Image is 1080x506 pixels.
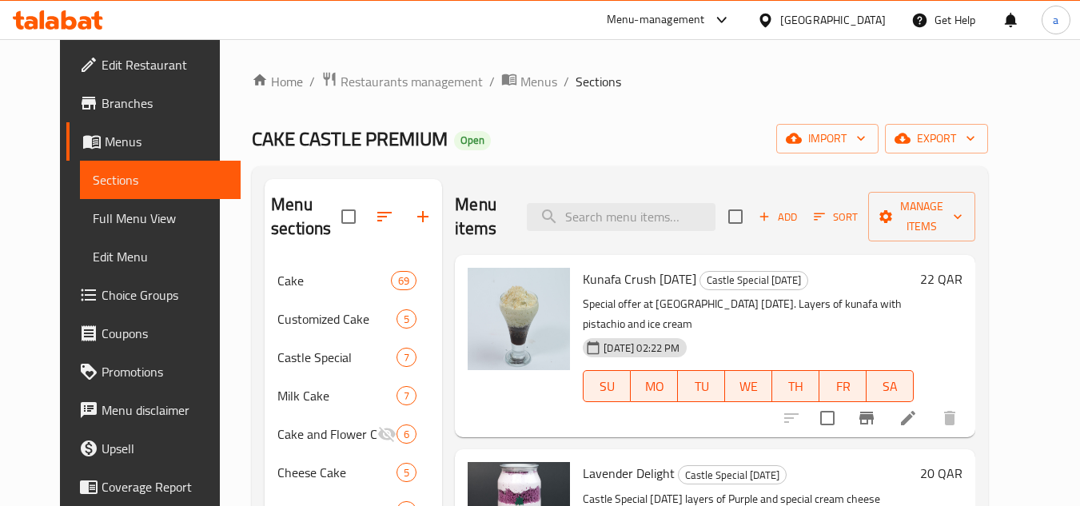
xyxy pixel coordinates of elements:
[527,203,715,231] input: search
[80,237,241,276] a: Edit Menu
[277,463,397,482] span: Cheese Cake
[66,468,241,506] a: Coverage Report
[772,370,819,402] button: TH
[102,477,228,496] span: Coverage Report
[66,122,241,161] a: Menus
[397,312,416,327] span: 5
[66,429,241,468] a: Upsell
[102,285,228,305] span: Choice Groups
[867,370,914,402] button: SA
[779,375,813,398] span: TH
[66,46,241,84] a: Edit Restaurant
[826,375,860,398] span: FR
[66,276,241,314] a: Choice Groups
[66,353,241,391] a: Promotions
[583,461,675,485] span: Lavender Delight
[719,200,752,233] span: Select section
[881,197,962,237] span: Manage items
[277,309,397,329] div: Customized Cake
[679,466,786,484] span: Castle Special [DATE]
[277,348,397,367] span: Castle Special
[564,72,569,91] li: /
[93,209,228,228] span: Full Menu View
[898,129,975,149] span: export
[789,129,866,149] span: import
[590,375,624,398] span: SU
[341,72,483,91] span: Restaurants management
[252,121,448,157] span: CAKE CASTLE PREMIUM
[377,424,397,444] svg: Inactive section
[397,348,416,367] div: items
[397,427,416,442] span: 6
[810,205,862,229] button: Sort
[102,55,228,74] span: Edit Restaurant
[102,400,228,420] span: Menu disclaimer
[920,462,962,484] h6: 20 QAR
[265,415,442,453] div: Cake and Flower Combo6
[265,300,442,338] div: Customized Cake5
[391,271,416,290] div: items
[397,386,416,405] div: items
[731,375,766,398] span: WE
[397,350,416,365] span: 7
[397,424,416,444] div: items
[277,424,377,444] span: Cake and Flower Combo
[397,465,416,480] span: 5
[873,375,907,398] span: SA
[265,377,442,415] div: Milk Cake7
[454,133,491,147] span: Open
[80,161,241,199] a: Sections
[583,267,696,291] span: Kunafa Crush [DATE]
[725,370,772,402] button: WE
[684,375,719,398] span: TU
[776,124,879,153] button: import
[576,72,621,91] span: Sections
[678,465,787,484] div: Castle Special Sunday
[931,399,969,437] button: delete
[597,341,686,356] span: [DATE] 02:22 PM
[468,268,570,370] img: Kunafa Crush Sunday
[520,72,557,91] span: Menus
[252,72,303,91] a: Home
[583,370,631,402] button: SU
[66,391,241,429] a: Menu disclaimer
[80,199,241,237] a: Full Menu View
[277,386,397,405] span: Milk Cake
[265,261,442,300] div: Cake69
[365,197,404,236] span: Sort sections
[631,370,678,402] button: MO
[277,271,391,290] span: Cake
[102,362,228,381] span: Promotions
[899,408,918,428] a: Edit menu item
[678,370,725,402] button: TU
[265,338,442,377] div: Castle Special7
[847,399,886,437] button: Branch-specific-item
[455,193,508,241] h2: Menu items
[607,10,705,30] div: Menu-management
[102,439,228,458] span: Upsell
[752,205,803,229] span: Add item
[66,314,241,353] a: Coupons
[699,271,808,290] div: Castle Special Sunday
[105,132,228,151] span: Menus
[321,71,483,92] a: Restaurants management
[309,72,315,91] li: /
[252,71,988,92] nav: breadcrumb
[271,193,341,241] h2: Menu sections
[501,71,557,92] a: Menus
[397,463,416,482] div: items
[780,11,886,29] div: [GEOGRAPHIC_DATA]
[102,324,228,343] span: Coupons
[93,247,228,266] span: Edit Menu
[93,170,228,189] span: Sections
[1053,11,1058,29] span: a
[811,401,844,435] span: Select to update
[583,294,914,334] p: Special offer at [GEOGRAPHIC_DATA] [DATE]. Layers of kunafa with pistachio and ice cream
[920,268,962,290] h6: 22 QAR
[756,208,799,226] span: Add
[332,200,365,233] span: Select all sections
